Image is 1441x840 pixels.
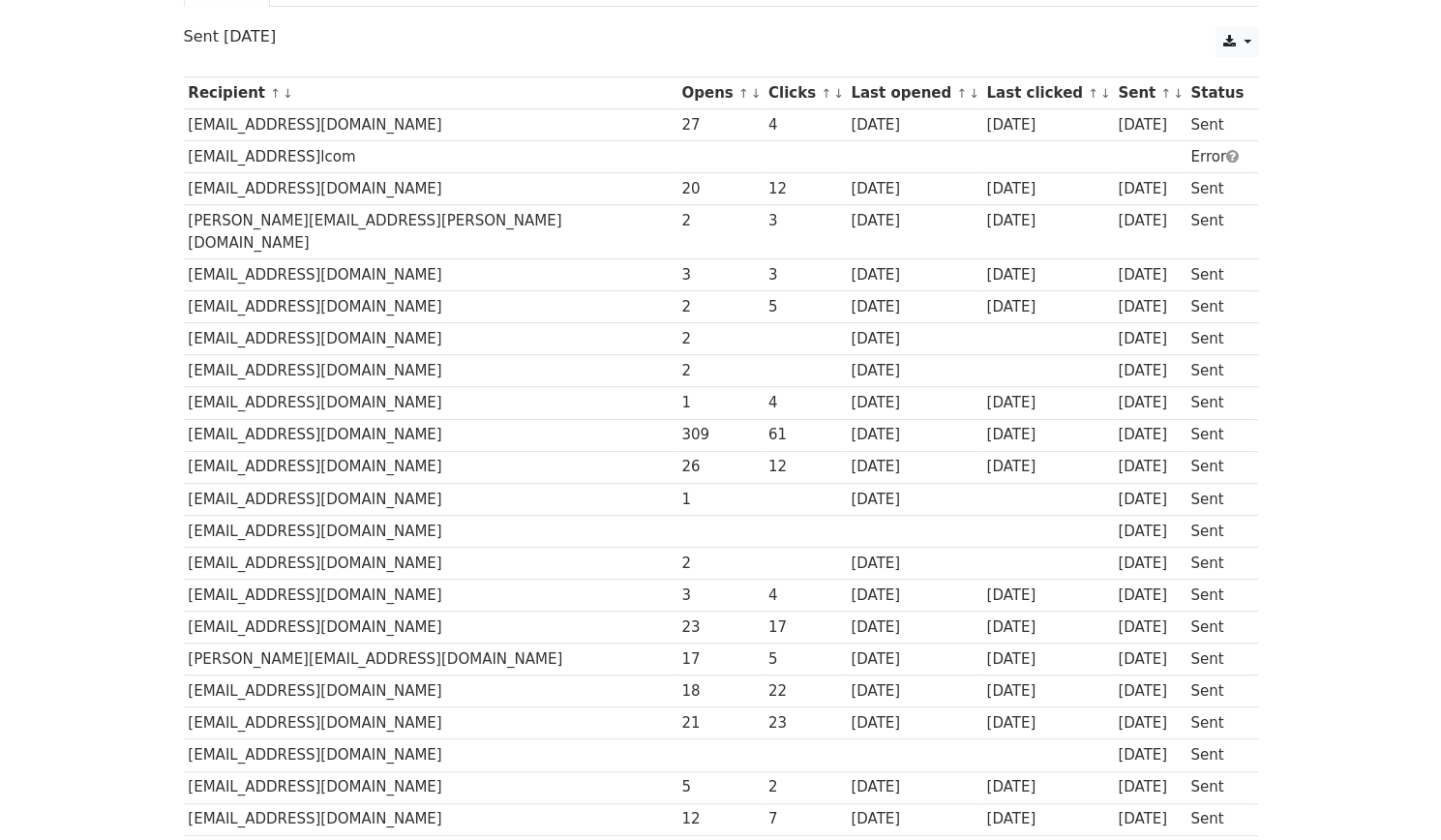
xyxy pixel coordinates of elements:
[1186,675,1247,707] td: Sent
[986,210,1108,232] div: [DATE]
[184,612,677,644] td: [EMAIL_ADDRESS][DOMAIN_NAME]
[851,456,976,478] div: [DATE]
[768,808,842,830] div: 7
[851,264,976,286] div: [DATE]
[1186,771,1247,803] td: Sent
[1186,259,1247,291] td: Sent
[768,296,842,318] div: 5
[681,776,759,798] div: 5
[846,77,981,109] th: Last opened
[986,808,1108,830] div: [DATE]
[184,771,677,803] td: [EMAIL_ADDRESS][DOMAIN_NAME]
[851,585,976,607] div: [DATE]
[184,675,677,707] td: [EMAIL_ADDRESS][DOMAIN_NAME]
[768,210,842,232] div: 3
[956,86,967,101] a: ↑
[1118,114,1182,136] div: [DATE]
[851,616,976,639] div: [DATE]
[986,392,1108,414] div: [DATE]
[986,296,1108,318] div: [DATE]
[1118,712,1182,735] div: [DATE]
[184,259,677,291] td: [EMAIL_ADDRESS][DOMAIN_NAME]
[768,776,842,798] div: 2
[681,616,759,639] div: 23
[1186,173,1247,205] td: Sent
[764,77,846,109] th: Clicks
[1186,707,1247,739] td: Sent
[1118,521,1182,543] div: [DATE]
[851,360,976,382] div: [DATE]
[1186,739,1247,771] td: Sent
[184,141,677,173] td: [EMAIL_ADDRESS]lcom
[283,86,293,101] a: ↓
[681,648,759,671] div: 17
[681,210,759,232] div: 2
[681,264,759,286] div: 3
[1118,744,1182,766] div: [DATE]
[1118,808,1182,830] div: [DATE]
[184,419,677,451] td: [EMAIL_ADDRESS][DOMAIN_NAME]
[986,178,1108,200] div: [DATE]
[1186,547,1247,579] td: Sent
[1186,77,1247,109] th: Status
[851,328,976,350] div: [DATE]
[768,616,842,639] div: 17
[1186,109,1247,141] td: Sent
[1113,77,1186,109] th: Sent
[1186,419,1247,451] td: Sent
[1344,747,1441,840] div: Chat Widget
[986,424,1108,446] div: [DATE]
[184,547,677,579] td: [EMAIL_ADDRESS][DOMAIN_NAME]
[768,392,842,414] div: 4
[1118,210,1182,232] div: [DATE]
[751,86,762,101] a: ↓
[184,803,677,835] td: [EMAIL_ADDRESS][DOMAIN_NAME]
[969,86,979,101] a: ↓
[1173,86,1184,101] a: ↓
[1118,456,1182,478] div: [DATE]
[184,483,677,515] td: [EMAIL_ADDRESS][DOMAIN_NAME]
[1118,424,1182,446] div: [DATE]
[1118,585,1182,607] div: [DATE]
[184,173,677,205] td: [EMAIL_ADDRESS][DOMAIN_NAME]
[851,178,976,200] div: [DATE]
[681,392,759,414] div: 1
[851,114,976,136] div: [DATE]
[681,553,759,575] div: 2
[1186,580,1247,612] td: Sent
[184,707,677,739] td: [EMAIL_ADDRESS][DOMAIN_NAME]
[986,585,1108,607] div: [DATE]
[1118,776,1182,798] div: [DATE]
[1186,451,1247,483] td: Sent
[1186,323,1247,355] td: Sent
[768,114,842,136] div: 4
[1186,803,1247,835] td: Sent
[677,77,765,109] th: Opens
[768,456,842,478] div: 12
[851,392,976,414] div: [DATE]
[681,114,759,136] div: 27
[1118,392,1182,414] div: [DATE]
[851,296,976,318] div: [DATE]
[986,456,1108,478] div: [DATE]
[851,776,976,798] div: [DATE]
[681,328,759,350] div: 2
[768,424,842,446] div: 61
[986,680,1108,703] div: [DATE]
[1118,178,1182,200] div: [DATE]
[681,585,759,607] div: 3
[681,178,759,200] div: 20
[681,712,759,735] div: 21
[768,648,842,671] div: 5
[681,489,759,511] div: 1
[1118,680,1182,703] div: [DATE]
[184,644,677,675] td: [PERSON_NAME][EMAIL_ADDRESS][DOMAIN_NAME]
[681,360,759,382] div: 2
[851,424,976,446] div: [DATE]
[184,291,677,323] td: [EMAIL_ADDRESS][DOMAIN_NAME]
[1118,648,1182,671] div: [DATE]
[1186,355,1247,387] td: Sent
[184,451,677,483] td: [EMAIL_ADDRESS][DOMAIN_NAME]
[851,712,976,735] div: [DATE]
[1186,612,1247,644] td: Sent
